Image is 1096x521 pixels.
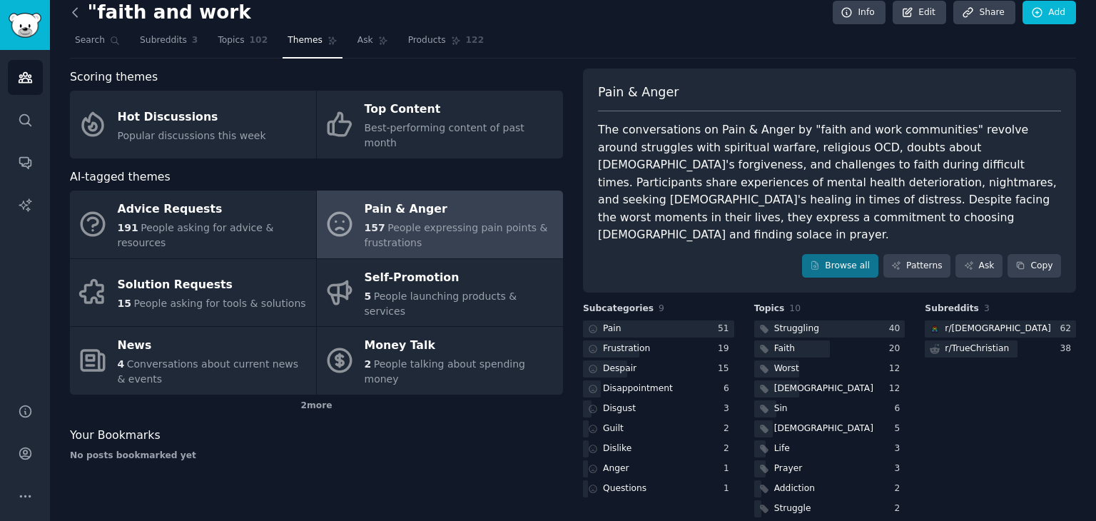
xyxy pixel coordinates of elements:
[317,91,563,158] a: Top ContentBest-performing content of past month
[774,343,795,355] div: Faith
[118,298,131,309] span: 15
[603,462,629,475] div: Anger
[945,323,1050,335] div: r/ [DEMOGRAPHIC_DATA]
[317,259,563,327] a: Self-Promotion5People launching products & services
[118,106,266,128] div: Hot Discussions
[754,440,905,458] a: Life3
[718,363,734,375] div: 15
[317,191,563,258] a: Pain & Anger157People expressing pain points & frustrations
[583,320,734,338] a: Pain51
[365,266,556,289] div: Self-Promotion
[925,320,1076,338] a: Christianityr/[DEMOGRAPHIC_DATA]62
[603,423,624,435] div: Guilt
[953,1,1015,25] a: Share
[774,403,788,415] div: Sin
[774,442,790,455] div: Life
[583,460,734,478] a: Anger1
[583,440,734,458] a: Dislike2
[774,383,873,395] div: [DEMOGRAPHIC_DATA]
[70,427,161,445] span: Your Bookmarks
[603,403,636,415] div: Disgust
[70,259,316,327] a: Solution Requests15People asking for tools & solutions
[889,383,905,395] div: 12
[754,340,905,358] a: Faith20
[365,222,385,233] span: 157
[365,122,524,148] span: Best-performing content of past month
[774,482,815,495] div: Addiction
[754,480,905,498] a: Addiction2
[724,462,734,475] div: 1
[754,500,905,518] a: Struggle2
[357,34,373,47] span: Ask
[893,1,946,25] a: Edit
[603,482,646,495] div: Questions
[659,303,664,313] span: 9
[70,1,251,24] h2: "faith and work
[1008,254,1061,278] button: Copy
[889,323,905,335] div: 40
[598,84,679,101] span: Pain & Anger
[133,298,305,309] span: People asking for tools & solutions
[895,423,905,435] div: 5
[250,34,268,47] span: 102
[754,460,905,478] a: Prayer3
[603,323,621,335] div: Pain
[365,290,372,302] span: 5
[1060,343,1076,355] div: 38
[724,383,734,395] div: 6
[583,480,734,498] a: Questions1
[118,335,309,358] div: News
[365,98,556,121] div: Top Content
[754,380,905,398] a: [DEMOGRAPHIC_DATA]12
[718,343,734,355] div: 19
[833,1,886,25] a: Info
[889,363,905,375] div: 12
[925,303,979,315] span: Subreddits
[408,34,446,47] span: Products
[283,29,342,59] a: Themes
[118,198,309,221] div: Advice Requests
[583,340,734,358] a: Frustration19
[118,274,306,297] div: Solution Requests
[70,168,171,186] span: AI-tagged themes
[118,358,299,385] span: Conversations about current news & events
[930,324,940,334] img: Christianity
[754,420,905,438] a: [DEMOGRAPHIC_DATA]5
[883,254,950,278] a: Patterns
[774,323,819,335] div: Struggling
[895,462,905,475] div: 3
[984,303,990,313] span: 3
[945,343,1009,355] div: r/ TrueChristian
[774,462,803,475] div: Prayer
[466,34,484,47] span: 122
[889,343,905,355] div: 20
[140,34,187,47] span: Subreddits
[1060,323,1076,335] div: 62
[365,358,525,385] span: People talking about spending money
[603,363,636,375] div: Despair
[895,442,905,455] div: 3
[70,191,316,258] a: Advice Requests191People asking for advice & resources
[118,130,266,141] span: Popular discussions this week
[70,450,563,462] div: No posts bookmarked yet
[288,34,323,47] span: Themes
[118,222,274,248] span: People asking for advice & resources
[895,403,905,415] div: 6
[603,343,650,355] div: Frustration
[724,482,734,495] div: 1
[754,320,905,338] a: Struggling40
[789,303,801,313] span: 10
[774,502,811,515] div: Struggle
[754,360,905,378] a: Worst12
[70,91,316,158] a: Hot DiscussionsPopular discussions this week
[365,335,556,358] div: Money Talk
[352,29,393,59] a: Ask
[192,34,198,47] span: 3
[802,254,878,278] a: Browse all
[925,340,1076,358] a: r/TrueChristian38
[718,323,734,335] div: 51
[365,198,556,221] div: Pain & Anger
[317,327,563,395] a: Money Talk2People talking about spending money
[774,363,799,375] div: Worst
[365,358,372,370] span: 2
